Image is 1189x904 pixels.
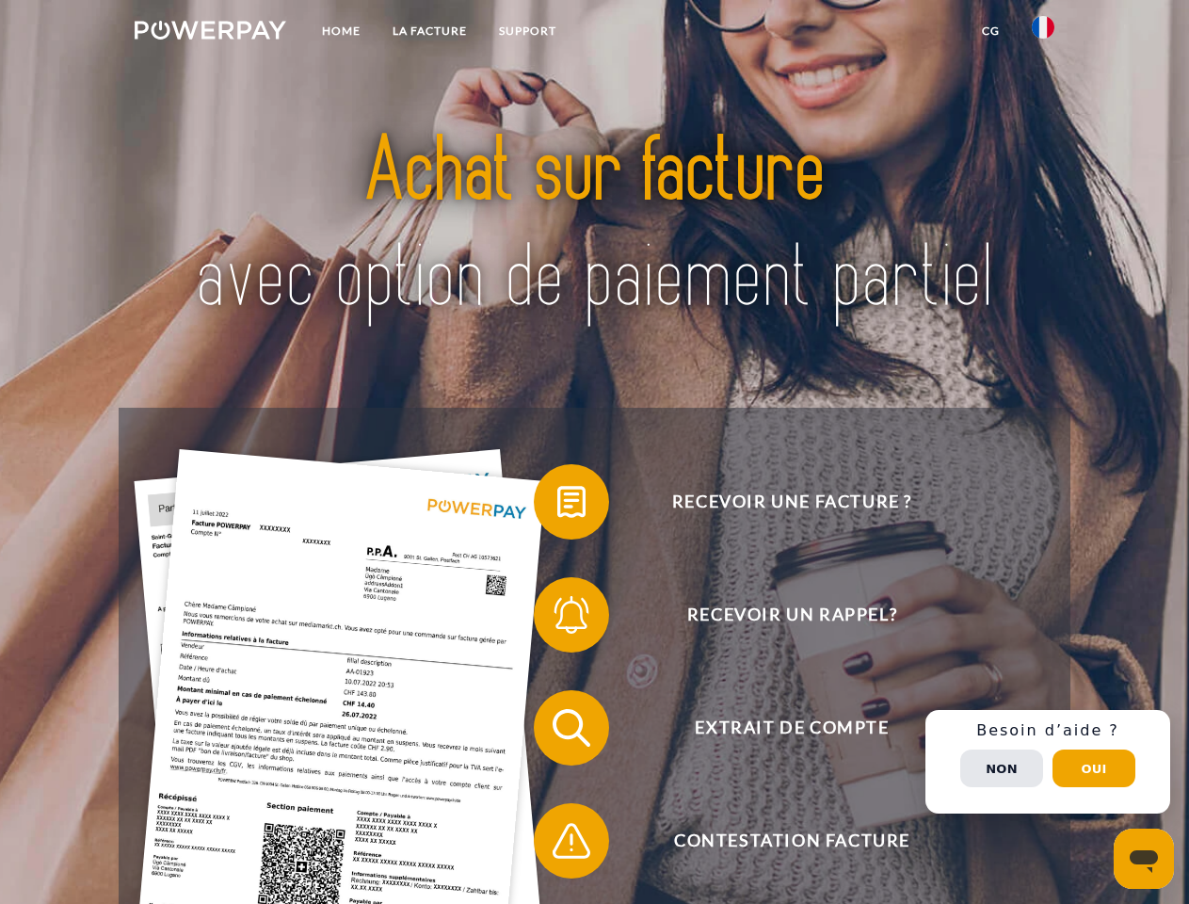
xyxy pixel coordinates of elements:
button: Contestation Facture [534,803,1023,879]
h3: Besoin d’aide ? [937,721,1159,740]
img: qb_bill.svg [548,478,595,525]
a: LA FACTURE [377,14,483,48]
a: Support [483,14,572,48]
img: qb_bell.svg [548,591,595,638]
img: qb_warning.svg [548,817,595,864]
a: Home [306,14,377,48]
img: title-powerpay_fr.svg [180,90,1009,361]
iframe: Bouton de lancement de la fenêtre de messagerie [1114,829,1174,889]
img: qb_search.svg [548,704,595,751]
a: CG [966,14,1016,48]
span: Recevoir une facture ? [561,464,1022,540]
img: logo-powerpay-white.svg [135,21,286,40]
span: Contestation Facture [561,803,1022,879]
div: Schnellhilfe [925,710,1170,814]
button: Extrait de compte [534,690,1023,766]
button: Recevoir une facture ? [534,464,1023,540]
button: Oui [1052,750,1135,787]
span: Extrait de compte [561,690,1022,766]
span: Recevoir un rappel? [561,577,1022,653]
button: Non [960,750,1043,787]
img: fr [1032,16,1054,39]
button: Recevoir un rappel? [534,577,1023,653]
